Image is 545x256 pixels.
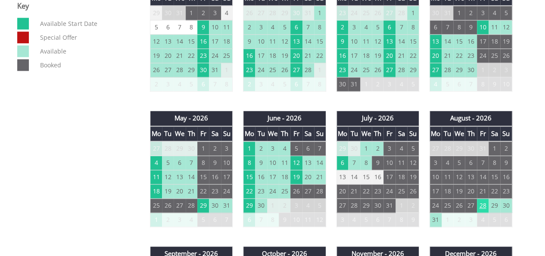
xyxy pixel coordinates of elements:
td: 19 [162,184,174,199]
td: 11 [221,20,233,35]
td: 28 [162,141,174,156]
td: 5 [453,156,465,170]
td: 19 [290,170,302,184]
td: 31 [348,77,360,92]
td: 1 [407,6,419,20]
td: 18 [396,170,407,184]
td: 27 [150,141,162,156]
td: 26 [243,6,255,20]
td: 17 [477,35,489,49]
td: 25 [267,63,279,77]
td: 23 [197,49,209,63]
dd: Available Start Date [38,18,132,29]
td: 5 [407,141,419,156]
td: 24 [255,63,267,77]
td: 19 [407,170,419,184]
td: 6 [290,77,302,92]
td: 14 [396,35,407,49]
td: 16 [372,170,383,184]
td: 18 [489,35,500,49]
td: 8 [243,156,255,170]
td: 6 [197,77,209,92]
td: 17 [348,49,360,63]
th: Sa [302,126,314,141]
td: 15 [407,35,419,49]
th: Mo [150,126,162,141]
td: 12 [500,20,512,35]
td: 2 [197,6,209,20]
td: 14 [442,35,453,49]
td: 8 [407,20,419,35]
td: 27 [162,63,174,77]
td: 21 [314,170,326,184]
td: 3 [383,141,395,156]
td: 12 [290,156,302,170]
td: 26 [150,63,162,77]
td: 5 [162,156,174,170]
td: 13 [383,35,395,49]
td: 28 [302,63,314,77]
td: 1 [221,63,233,77]
td: 14 [174,35,185,49]
td: 1 [360,141,372,156]
td: 1 [314,6,326,20]
td: 7 [302,20,314,35]
td: 5 [407,77,419,92]
td: 19 [372,49,383,63]
td: 12 [279,35,290,49]
td: 4 [489,6,500,20]
td: 4 [174,77,185,92]
td: 22 [197,184,209,199]
td: 7 [174,20,185,35]
th: Tu [348,126,360,141]
td: 7 [348,156,360,170]
td: 8 [221,77,233,92]
td: 16 [197,35,209,49]
td: 20 [430,49,441,63]
td: 22 [453,49,465,63]
td: 29 [336,141,348,156]
td: 11 [396,156,407,170]
td: 2 [372,77,383,92]
td: 6 [453,77,465,92]
td: 6 [465,156,476,170]
td: 11 [150,170,162,184]
th: Su [407,126,419,141]
td: 17 [209,35,221,49]
td: 5 [500,6,512,20]
td: 23 [255,184,267,199]
td: 3 [348,20,360,35]
td: 28 [396,63,407,77]
td: 2 [243,77,255,92]
td: 11 [279,156,290,170]
td: 6 [383,20,395,35]
td: 8 [360,156,372,170]
td: 10 [255,35,267,49]
td: 27 [430,141,441,156]
td: 25 [360,6,372,20]
td: 30 [430,6,441,20]
td: 29 [279,6,290,20]
dd: Available [38,45,132,57]
td: 9 [209,156,221,170]
td: 29 [407,63,419,77]
td: 26 [372,63,383,77]
td: 3 [255,77,267,92]
td: 8 [186,20,197,35]
td: 1 [186,6,197,20]
td: 7 [186,156,197,170]
td: 25 [221,49,233,63]
td: 13 [290,35,302,49]
td: 2 [150,77,162,92]
td: 7 [442,20,453,35]
td: 21 [442,49,453,63]
td: 4 [150,156,162,170]
td: 3 [209,6,221,20]
td: 17 [267,170,279,184]
td: 1 [453,6,465,20]
th: Fr [477,126,489,141]
td: 30 [197,63,209,77]
td: 14 [302,35,314,49]
td: 22 [314,49,326,63]
td: 6 [336,156,348,170]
